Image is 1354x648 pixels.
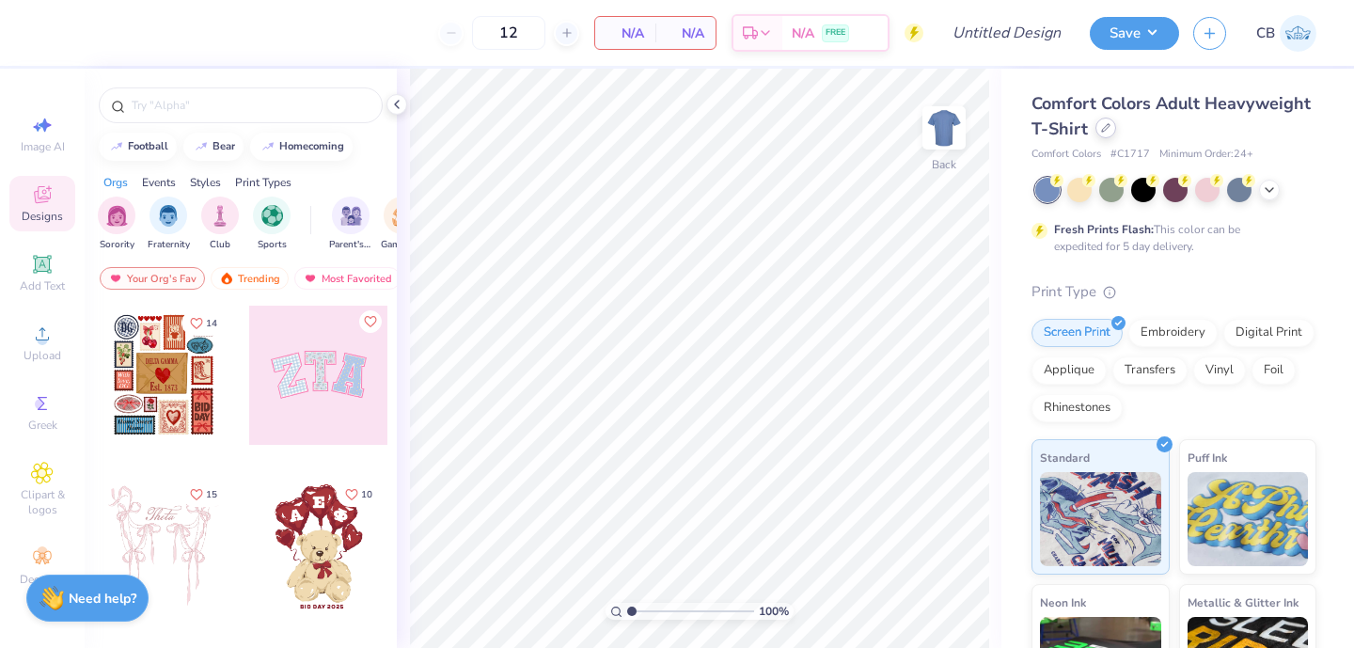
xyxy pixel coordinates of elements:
[201,197,239,252] button: filter button
[606,24,644,43] span: N/A
[381,197,424,252] div: filter for Game Day
[1112,356,1188,385] div: Transfers
[329,197,372,252] div: filter for Parent's Weekend
[392,205,414,227] img: Game Day Image
[253,197,291,252] button: filter button
[1159,147,1253,163] span: Minimum Order: 24 +
[1040,448,1090,467] span: Standard
[1188,472,1309,566] img: Puff Ink
[294,267,401,290] div: Most Favorited
[98,197,135,252] div: filter for Sorority
[1040,472,1161,566] img: Standard
[1031,92,1311,140] span: Comfort Colors Adult Heavyweight T-Shirt
[279,141,344,151] div: homecoming
[1090,17,1179,50] button: Save
[381,197,424,252] button: filter button
[381,238,424,252] span: Game Day
[100,238,134,252] span: Sorority
[99,133,177,161] button: football
[937,14,1076,52] input: Untitled Design
[69,590,136,608] strong: Need help?
[826,26,845,40] span: FREE
[337,482,381,507] button: Like
[329,197,372,252] button: filter button
[1256,23,1275,44] span: CB
[1040,593,1086,612] span: Neon Ink
[210,205,230,227] img: Club Image
[24,348,61,363] span: Upload
[1031,394,1123,422] div: Rhinestones
[201,197,239,252] div: filter for Club
[109,141,124,152] img: trend_line.gif
[359,310,382,333] button: Like
[206,490,217,499] span: 15
[210,238,230,252] span: Club
[194,141,209,152] img: trend_line.gif
[21,139,65,154] span: Image AI
[472,16,545,50] input: – –
[148,197,190,252] button: filter button
[1031,147,1101,163] span: Comfort Colors
[148,197,190,252] div: filter for Fraternity
[28,418,57,433] span: Greek
[9,487,75,517] span: Clipart & logos
[190,174,221,191] div: Styles
[1110,147,1150,163] span: # C1717
[1188,448,1227,467] span: Puff Ink
[1223,319,1315,347] div: Digital Print
[142,174,176,191] div: Events
[253,197,291,252] div: filter for Sports
[213,141,235,151] div: bear
[1031,356,1107,385] div: Applique
[1031,281,1316,303] div: Print Type
[361,490,372,499] span: 10
[181,310,226,336] button: Like
[148,238,190,252] span: Fraternity
[1256,15,1316,52] a: CB
[22,209,63,224] span: Designs
[235,174,291,191] div: Print Types
[108,272,123,285] img: most_fav.gif
[20,572,65,587] span: Decorate
[20,278,65,293] span: Add Text
[1280,15,1316,52] img: Caroline Beach
[261,205,283,227] img: Sports Image
[1054,221,1285,255] div: This color can be expedited for 5 day delivery.
[211,267,289,290] div: Trending
[250,133,353,161] button: homecoming
[100,267,205,290] div: Your Org's Fav
[103,174,128,191] div: Orgs
[1193,356,1246,385] div: Vinyl
[1031,319,1123,347] div: Screen Print
[1188,593,1299,612] span: Metallic & Glitter Ink
[1128,319,1218,347] div: Embroidery
[158,205,179,227] img: Fraternity Image
[340,205,362,227] img: Parent's Weekend Image
[932,156,956,173] div: Back
[206,319,217,328] span: 14
[667,24,704,43] span: N/A
[792,24,814,43] span: N/A
[1054,222,1154,237] strong: Fresh Prints Flash:
[128,141,168,151] div: football
[759,603,789,620] span: 100 %
[303,272,318,285] img: most_fav.gif
[925,109,963,147] img: Back
[258,238,287,252] span: Sports
[183,133,244,161] button: bear
[260,141,276,152] img: trend_line.gif
[181,482,226,507] button: Like
[1252,356,1296,385] div: Foil
[329,238,372,252] span: Parent's Weekend
[130,96,370,115] input: Try "Alpha"
[106,205,128,227] img: Sorority Image
[98,197,135,252] button: filter button
[219,272,234,285] img: trending.gif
